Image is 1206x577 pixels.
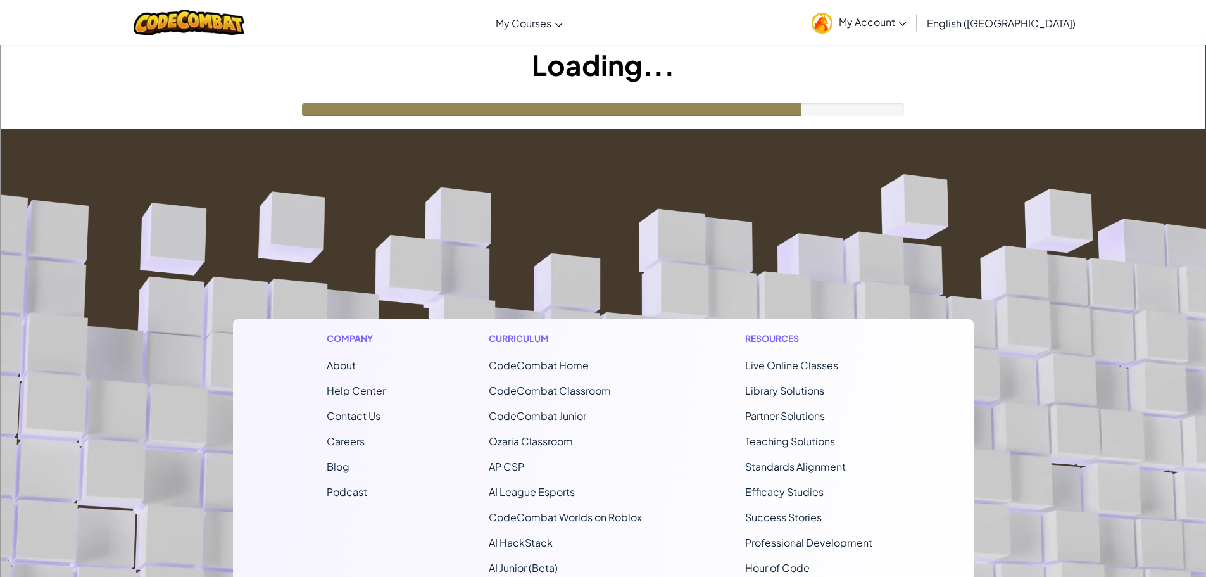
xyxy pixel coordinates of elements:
a: English ([GEOGRAPHIC_DATA]) [920,6,1082,40]
a: My Courses [489,6,569,40]
span: English ([GEOGRAPHIC_DATA]) [927,16,1076,30]
span: My Account [839,15,907,29]
a: My Account [805,3,913,42]
img: avatar [812,13,832,34]
img: CodeCombat logo [134,10,244,35]
span: My Courses [496,16,551,30]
